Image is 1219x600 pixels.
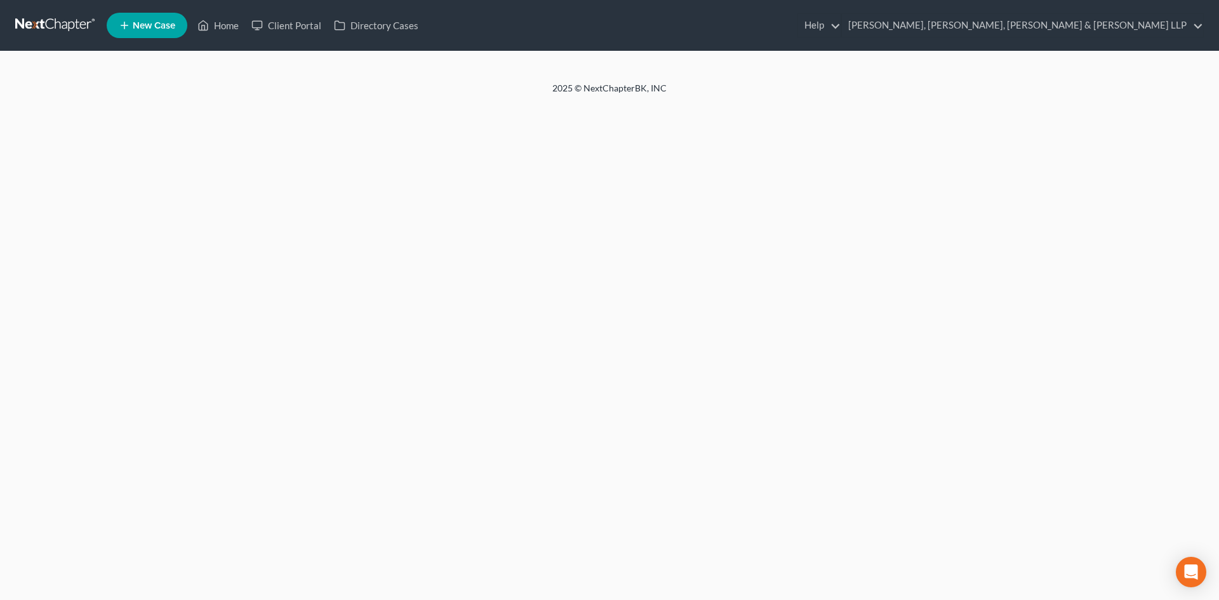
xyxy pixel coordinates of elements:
[842,14,1203,37] a: [PERSON_NAME], [PERSON_NAME], [PERSON_NAME] & [PERSON_NAME] LLP
[107,13,187,38] new-legal-case-button: New Case
[1176,557,1206,587] div: Open Intercom Messenger
[328,14,425,37] a: Directory Cases
[798,14,841,37] a: Help
[248,82,971,105] div: 2025 © NextChapterBK, INC
[245,14,328,37] a: Client Portal
[191,14,245,37] a: Home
